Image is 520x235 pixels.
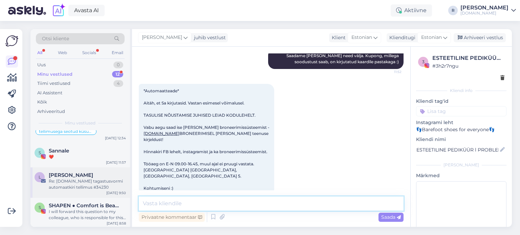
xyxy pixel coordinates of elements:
div: Kliendi info [416,88,506,94]
span: Saada [381,214,401,220]
div: [DOMAIN_NAME] [460,10,508,16]
span: S [39,150,41,155]
div: R [448,6,458,15]
span: Estonian [351,34,372,41]
span: *Automaatteade* Aitäh, et Sa kirjutasid. Vastan esimesel võimalusel. TASULISE NÕUSTAMISE JUHISED ... [144,88,269,191]
div: All [36,48,44,57]
p: Kliendi tag'id [416,98,506,105]
div: [PERSON_NAME] [416,162,506,168]
p: Märkmed [416,172,506,179]
span: Estonian [421,34,442,41]
div: 0 [113,62,123,68]
span: Minu vestlused [65,120,95,126]
span: L [39,174,41,180]
span: [PERSON_NAME] [142,34,182,41]
div: [DATE] 12:34 [105,136,126,141]
span: tellimusega seotud küsumus [39,130,93,134]
img: explore-ai [51,3,66,18]
span: 3 [422,59,425,64]
div: Privaatne kommentaar [139,213,205,222]
span: SHAPEN ● Comfort is Beautiful [49,203,119,209]
div: # 3h2r7ngu [432,62,504,70]
div: [DATE] 9:50 [106,190,126,195]
div: [PERSON_NAME] [460,5,508,10]
span: S [39,205,41,210]
p: Instagrami leht [416,119,506,126]
div: ❤️ [49,154,126,160]
a: [PERSON_NAME][DOMAIN_NAME] [460,5,516,16]
input: Lisa tag [416,106,506,116]
div: Aktiivne [391,4,432,17]
div: Kõik [37,99,47,105]
div: [DATE] 8:58 [107,221,126,226]
div: Socials [81,48,97,57]
input: Lisa nimi [416,146,499,154]
span: 11:52 [376,69,402,74]
a: Avasta AI [68,5,105,16]
span: Sannale [49,148,69,154]
p: 👣Barefoot shoes for everyone👣 [416,126,506,133]
p: Kliendi nimi [416,136,506,143]
div: Arhiveeri vestlus [454,33,506,42]
div: juhib vestlust [191,34,226,41]
div: Re: [DOMAIN_NAME] tagastusvormi automaatkiri tellimus #34230 [49,178,126,190]
div: Uus [37,62,46,68]
div: Tiimi vestlused [37,80,70,87]
div: AI Assistent [37,90,62,96]
img: Askly Logo [5,34,18,47]
div: Arhiveeritud [37,108,65,115]
span: Lennely Saar [49,172,93,178]
div: I will forward this question to my colleague, who is responsible for this. The reply will be here... [49,209,126,221]
div: 4 [113,80,123,87]
a: [DOMAIN_NAME] [144,131,179,136]
div: Klienditugi [387,34,415,41]
div: Klient [329,34,346,41]
div: Web [57,48,68,57]
div: [DATE] 11:57 [106,160,126,165]
div: 12 [112,71,123,78]
div: Email [110,48,125,57]
span: Otsi kliente [42,35,69,42]
div: ESTEETILINE PEDIKÜÜR l PROBLEEMSED JALAD [432,54,504,62]
div: Minu vestlused [37,71,72,78]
